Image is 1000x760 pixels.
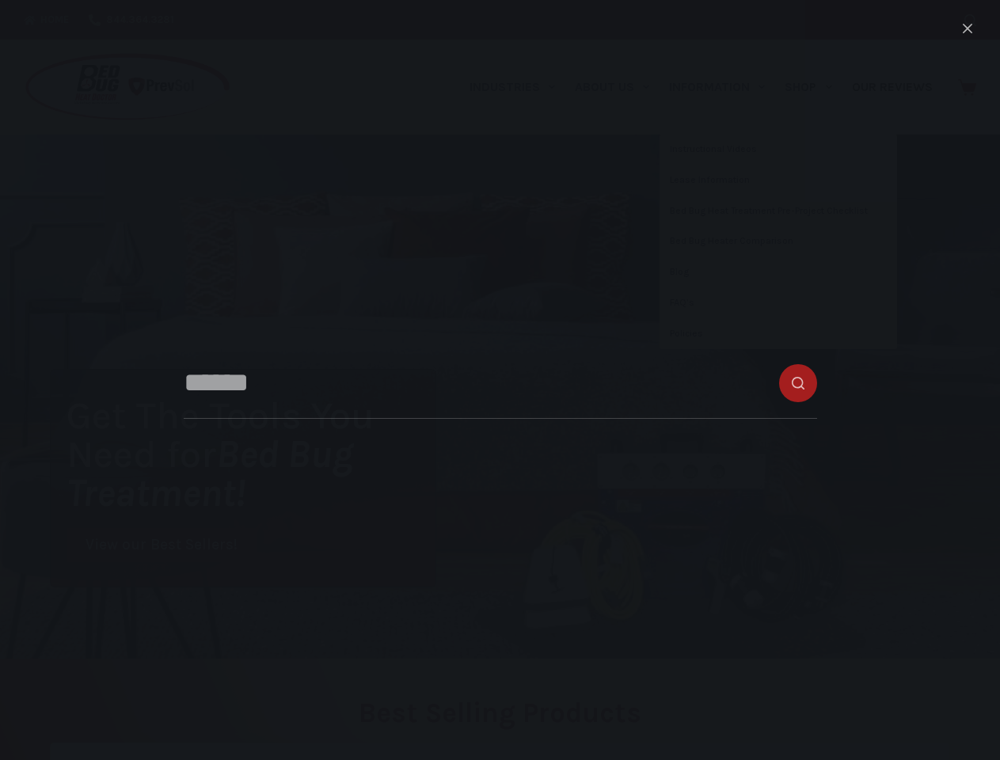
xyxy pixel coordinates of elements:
[565,40,659,135] a: About Us
[964,14,976,26] button: Search
[67,528,257,562] a: View our Best Sellers!
[660,288,897,318] a: FAQ’s
[660,135,897,165] a: Instructional Videos
[842,40,942,135] a: Our Reviews
[660,40,775,135] a: Information
[660,257,897,287] a: Blog
[13,6,60,54] button: Open LiveChat chat widget
[660,226,897,256] a: Bed Bug Heater Comparison
[660,196,897,226] a: Bed Bug Heat Treatment Pre-Project Checklist
[459,40,942,135] nav: Primary
[24,52,231,123] img: Prevsol/Bed Bug Heat Doctor
[50,699,950,727] h2: Best Selling Products
[459,40,565,135] a: Industries
[660,165,897,196] a: Lease Information
[67,431,353,515] i: Bed Bug Treatment!
[775,40,842,135] a: Shop
[86,538,238,553] span: View our Best Sellers!
[67,396,435,512] h1: Get The Tools You Need for
[660,319,897,349] a: Policies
